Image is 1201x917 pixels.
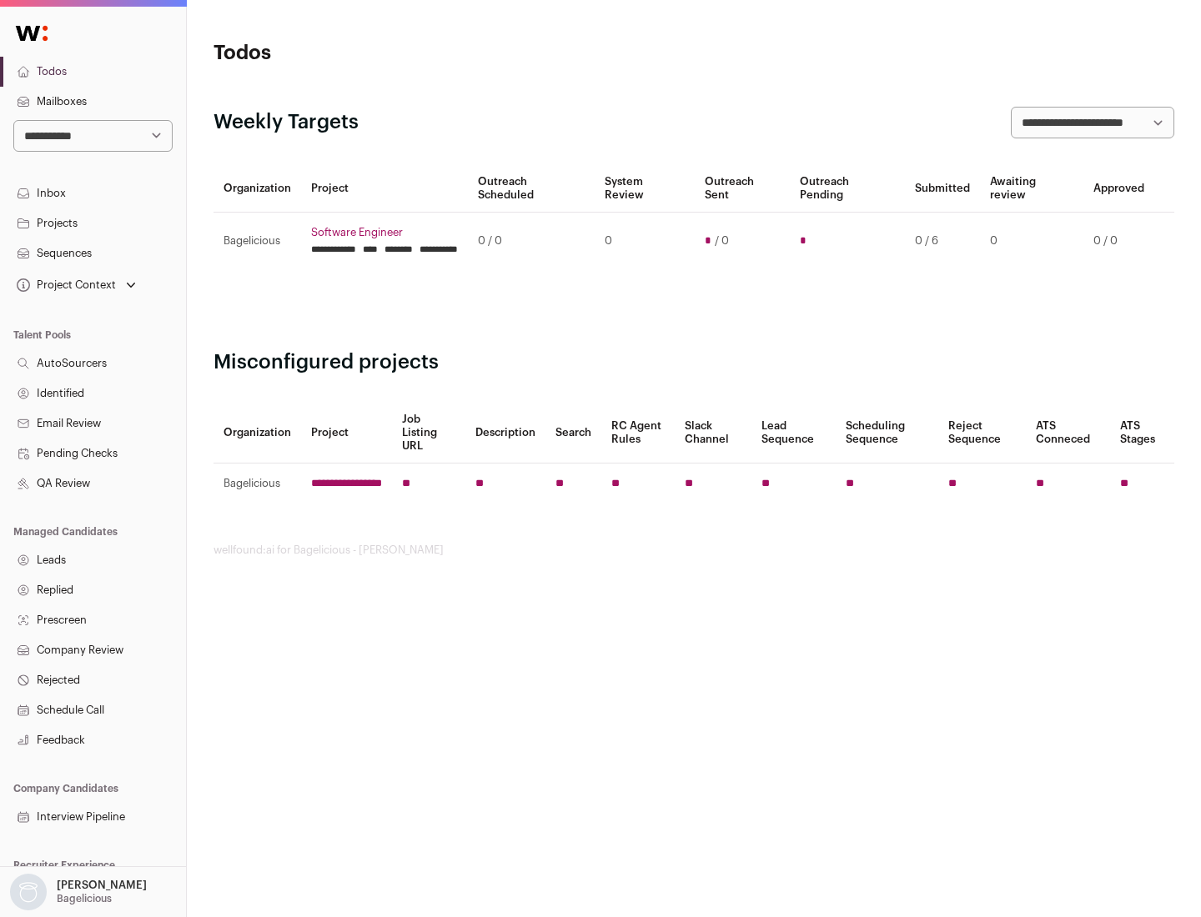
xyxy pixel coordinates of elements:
h1: Todos [214,40,534,67]
footer: wellfound:ai for Bagelicious - [PERSON_NAME] [214,544,1174,557]
th: Submitted [905,165,980,213]
th: Outreach Sent [695,165,791,213]
th: Outreach Pending [790,165,904,213]
th: Outreach Scheduled [468,165,595,213]
th: ATS Conneced [1026,403,1109,464]
h2: Misconfigured projects [214,349,1174,376]
p: Bagelicious [57,892,112,905]
td: Bagelicious [214,213,301,270]
a: Software Engineer [311,226,458,239]
th: ATS Stages [1110,403,1174,464]
td: Bagelicious [214,464,301,504]
td: 0 / 6 [905,213,980,270]
th: Reject Sequence [938,403,1027,464]
th: Slack Channel [675,403,751,464]
th: Description [465,403,545,464]
td: 0 / 0 [1083,213,1154,270]
th: Organization [214,165,301,213]
td: 0 [980,213,1083,270]
button: Open dropdown [13,273,139,297]
th: Job Listing URL [392,403,465,464]
th: System Review [595,165,694,213]
button: Open dropdown [7,874,150,910]
th: Project [301,165,468,213]
th: RC Agent Rules [601,403,674,464]
h2: Weekly Targets [214,109,359,136]
img: Wellfound [7,17,57,50]
th: Awaiting review [980,165,1083,213]
th: Lead Sequence [751,403,836,464]
th: Search [545,403,601,464]
th: Approved [1083,165,1154,213]
th: Scheduling Sequence [836,403,938,464]
p: [PERSON_NAME] [57,879,147,892]
td: 0 [595,213,694,270]
td: 0 / 0 [468,213,595,270]
div: Project Context [13,278,116,292]
span: / 0 [715,234,729,248]
img: nopic.png [10,874,47,910]
th: Project [301,403,392,464]
th: Organization [214,403,301,464]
